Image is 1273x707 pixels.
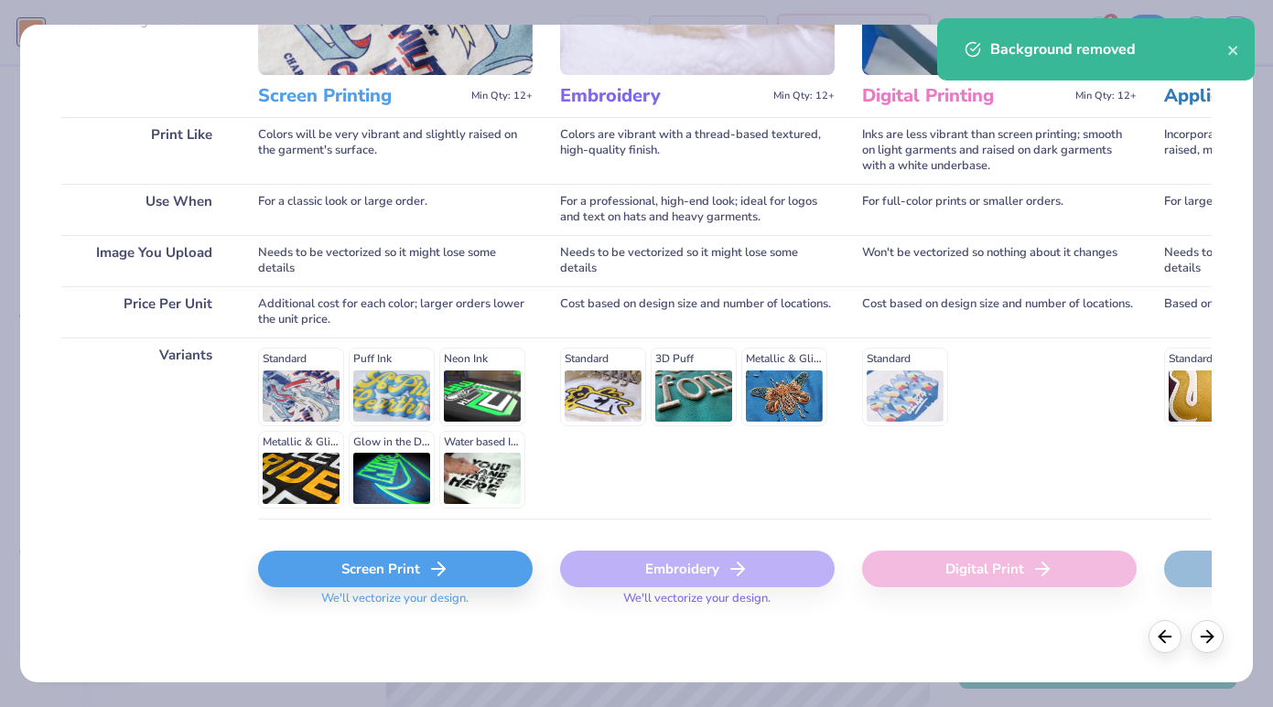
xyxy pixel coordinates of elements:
[773,90,835,102] span: Min Qty: 12+
[862,184,1137,235] div: For full-color prints or smaller orders.
[862,84,1068,108] h3: Digital Printing
[862,117,1137,184] div: Inks are less vibrant than screen printing; smooth on light garments and raised on dark garments ...
[258,551,533,587] div: Screen Print
[471,90,533,102] span: Min Qty: 12+
[61,337,231,519] div: Variants
[560,117,835,184] div: Colors are vibrant with a thread-based textured, high-quality finish.
[61,117,231,184] div: Print Like
[560,84,766,108] h3: Embroidery
[61,286,231,337] div: Price Per Unit
[61,13,231,28] p: You can change this later.
[61,235,231,286] div: Image You Upload
[258,117,533,184] div: Colors will be very vibrant and slightly raised on the garment's surface.
[258,235,533,286] div: Needs to be vectorized so it might lose some details
[616,591,778,617] span: We'll vectorize your design.
[1227,38,1240,60] button: close
[990,38,1227,60] div: Background removed
[560,551,835,587] div: Embroidery
[862,235,1137,286] div: Won't be vectorized so nothing about it changes
[862,551,1137,587] div: Digital Print
[560,184,835,235] div: For a professional, high-end look; ideal for logos and text on hats and heavy garments.
[258,84,464,108] h3: Screen Printing
[862,286,1137,337] div: Cost based on design size and number of locations.
[560,286,835,337] div: Cost based on design size and number of locations.
[61,184,231,235] div: Use When
[258,286,533,337] div: Additional cost for each color; larger orders lower the unit price.
[314,591,476,617] span: We'll vectorize your design.
[560,235,835,286] div: Needs to be vectorized so it might lose some details
[258,184,533,235] div: For a classic look or large order.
